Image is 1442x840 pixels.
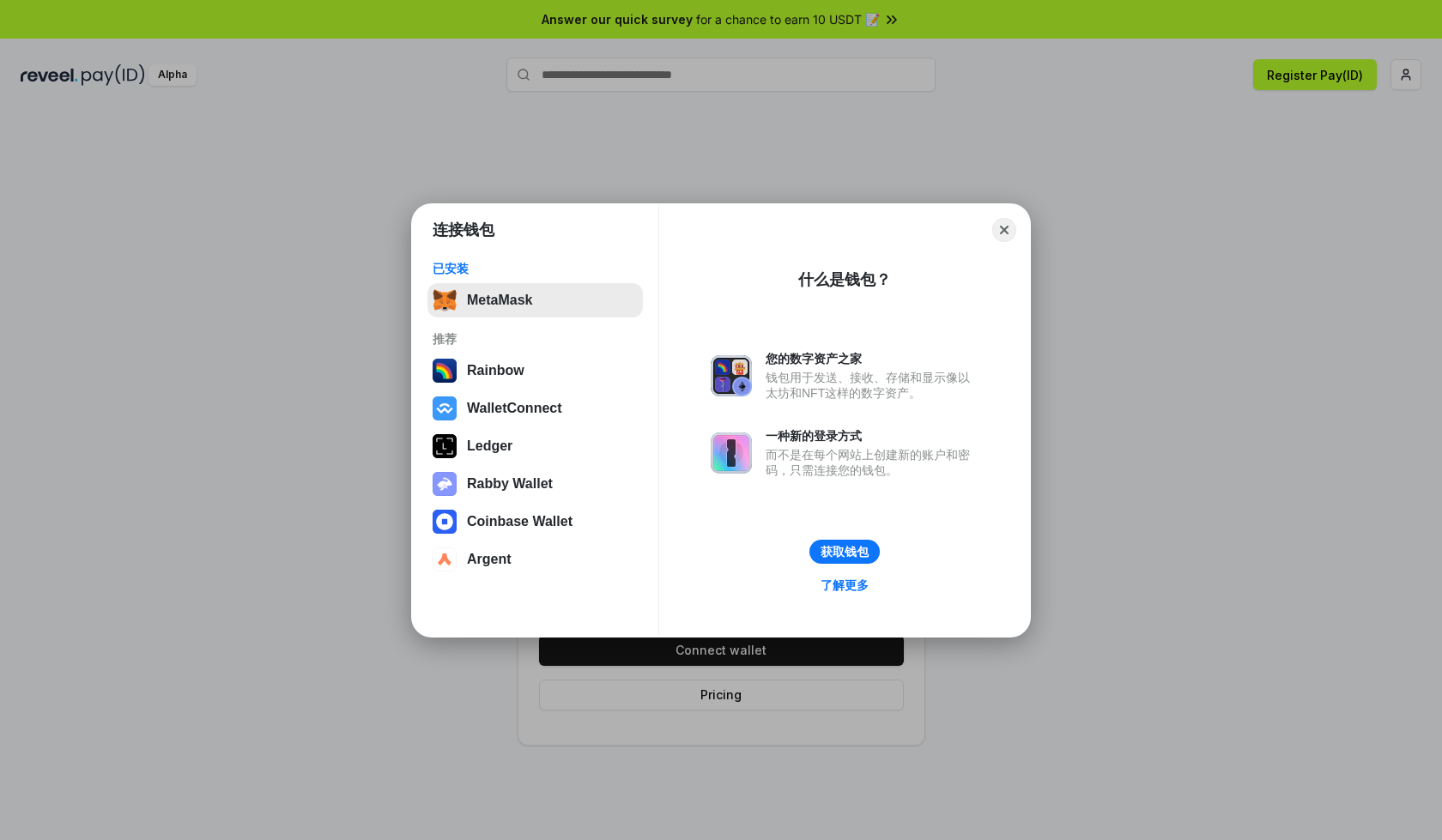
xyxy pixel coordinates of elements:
[433,331,638,347] div: 推荐
[467,514,573,529] div: Coinbase Wallet
[467,552,512,567] div: Argent
[467,438,512,454] div: Ledger
[427,542,643,577] button: Argent
[433,396,457,420] img: svg+xml,%3Csvg%20width%3D%2228%22%20height%3D%2228%22%20viewBox%3D%220%200%2028%2028%22%20fill%3D...
[433,547,457,571] img: svg+xml,%3Csvg%20width%3D%2228%22%20height%3D%2228%22%20viewBox%3D%220%200%2028%2028%22%20fill%3D...
[467,401,562,416] div: WalletConnect
[711,432,752,474] img: svg+xml,%3Csvg%20xmlns%3D%22http%3A%2F%2Fwww.w3.org%2F2000%2Fsvg%22%20fill%3D%22none%22%20viewBox...
[427,283,643,317] button: MetaMask
[433,359,457,383] img: svg+xml,%3Csvg%20width%3D%22120%22%20height%3D%22120%22%20viewBox%3D%220%200%20120%20120%22%20fil...
[711,355,752,396] img: svg+xml,%3Csvg%20xmlns%3D%22http%3A%2F%2Fwww.w3.org%2F2000%2Fsvg%22%20fill%3D%22none%22%20viewBox...
[810,574,879,596] a: 了解更多
[433,261,638,276] div: 已安装
[809,540,880,564] button: 获取钱包
[433,288,457,312] img: svg+xml,%3Csvg%20fill%3D%22none%22%20height%3D%2233%22%20viewBox%3D%220%200%2035%2033%22%20width%...
[427,354,643,388] button: Rainbow
[798,269,891,290] div: 什么是钱包？
[766,447,978,478] div: 而不是在每个网站上创建新的账户和密码，只需连接您的钱包。
[427,429,643,463] button: Ledger
[992,218,1016,242] button: Close
[433,472,457,496] img: svg+xml,%3Csvg%20xmlns%3D%22http%3A%2F%2Fwww.w3.org%2F2000%2Fsvg%22%20fill%3D%22none%22%20viewBox...
[467,293,532,308] div: MetaMask
[821,577,869,593] div: 了解更多
[433,510,457,534] img: svg+xml,%3Csvg%20width%3D%2228%22%20height%3D%2228%22%20viewBox%3D%220%200%2028%2028%22%20fill%3D...
[433,220,494,240] h1: 连接钱包
[766,351,978,366] div: 您的数字资产之家
[467,363,524,378] div: Rainbow
[766,370,978,401] div: 钱包用于发送、接收、存储和显示像以太坊和NFT这样的数字资产。
[427,391,643,426] button: WalletConnect
[467,476,553,492] div: Rabby Wallet
[766,428,978,444] div: 一种新的登录方式
[433,434,457,458] img: svg+xml,%3Csvg%20xmlns%3D%22http%3A%2F%2Fwww.w3.org%2F2000%2Fsvg%22%20width%3D%2228%22%20height%3...
[427,505,643,539] button: Coinbase Wallet
[821,544,869,559] div: 获取钱包
[427,467,643,501] button: Rabby Wallet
